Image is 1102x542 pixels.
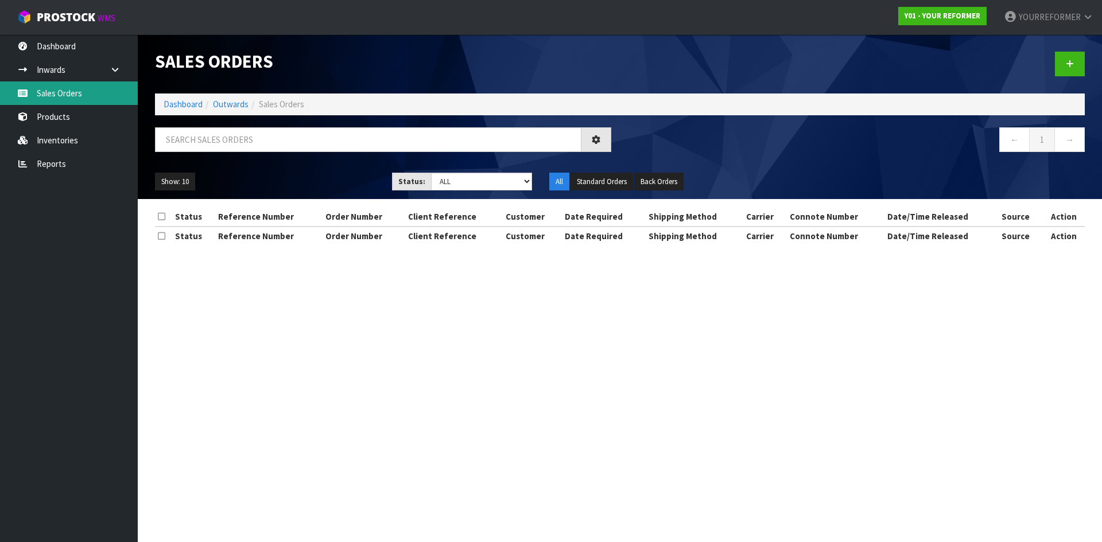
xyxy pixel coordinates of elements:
th: Action [1043,208,1085,226]
a: Dashboard [164,99,203,110]
span: Sales Orders [259,99,304,110]
nav: Page navigation [628,127,1085,155]
button: Back Orders [634,173,684,191]
a: 1 [1029,127,1055,152]
th: Shipping Method [646,227,743,245]
th: Reference Number [215,208,323,226]
th: Status [172,227,215,245]
th: Reference Number [215,227,323,245]
th: Status [172,208,215,226]
th: Source [999,227,1043,245]
a: ← [999,127,1030,152]
a: Outwards [213,99,249,110]
th: Source [999,208,1043,226]
a: → [1054,127,1085,152]
small: WMS [98,13,115,24]
th: Connote Number [787,208,884,226]
th: Date Required [562,208,646,226]
th: Client Reference [405,227,503,245]
th: Connote Number [787,227,884,245]
img: cube-alt.png [17,10,32,24]
strong: Y01 - YOUR REFORMER [905,11,980,21]
th: Order Number [323,208,405,226]
th: Date/Time Released [884,208,999,226]
th: Order Number [323,227,405,245]
h1: Sales Orders [155,52,611,71]
button: Standard Orders [571,173,633,191]
th: Customer [503,227,562,245]
th: Date Required [562,227,646,245]
button: Show: 10 [155,173,195,191]
th: Client Reference [405,208,503,226]
th: Customer [503,208,562,226]
button: All [549,173,569,191]
th: Carrier [743,208,787,226]
th: Carrier [743,227,787,245]
span: ProStock [37,10,95,25]
input: Search sales orders [155,127,581,152]
th: Action [1043,227,1085,245]
span: YOURREFORMER [1019,11,1081,22]
strong: Status: [398,177,425,186]
th: Date/Time Released [884,227,999,245]
th: Shipping Method [646,208,743,226]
